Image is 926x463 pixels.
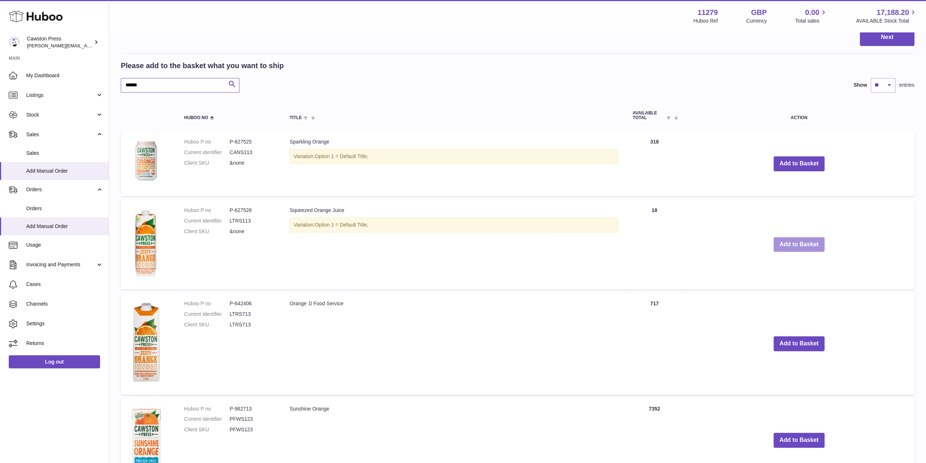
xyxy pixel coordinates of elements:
button: Add to Basket [774,237,824,252]
dd: &none [230,228,275,235]
h2: Please add to the basket what you want to ship [121,61,284,71]
span: Returns [26,340,103,347]
dd: LTRS713 [230,311,275,318]
span: My Dashboard [26,72,103,79]
strong: 11279 [698,8,718,17]
span: Channels [26,301,103,307]
span: Option 1 = Default Title; [315,153,368,159]
button: Next [860,29,914,46]
dd: P-627528 [230,207,275,214]
dd: PFWS123 [230,426,275,433]
img: Orange 1l Food Service [128,300,164,385]
span: Listings [26,92,96,99]
dd: &none [230,160,275,166]
span: Sales [26,131,96,138]
dt: Client SKU [184,426,230,433]
dt: Current identifier [184,217,230,224]
dt: Current identifier [184,311,230,318]
img: Sparkling Orange [128,138,164,187]
td: Orange 1l Food Service [282,293,625,395]
td: 18 [625,200,684,289]
label: Show [854,82,867,89]
span: 0.00 [805,8,819,17]
span: Huboo no [184,115,208,120]
th: Action [684,103,914,127]
dd: CANS113 [230,149,275,156]
span: Stock [26,111,96,118]
span: 17,188.20 [877,8,909,17]
span: AVAILABLE Total [633,111,665,120]
button: Add to Basket [774,433,824,448]
div: Variation: [290,149,618,164]
dd: LTRS113 [230,217,275,224]
a: 17,188.20 AVAILABLE Stock Total [856,8,917,24]
div: Currency [746,17,767,24]
td: Sparkling Orange [282,131,625,196]
strong: GBP [751,8,767,17]
dt: Client SKU [184,321,230,328]
span: Add Manual Order [26,223,103,230]
span: Option 1 = Default Title; [315,222,368,228]
a: Log out [9,355,100,368]
img: Squeezed Orange Juice [128,207,164,280]
dt: Huboo P no [184,405,230,412]
dt: Huboo P no [184,300,230,307]
a: 0.00 Total sales [795,8,827,24]
dt: Current identifier [184,416,230,423]
dt: Current identifier [184,149,230,156]
dd: P-627525 [230,138,275,145]
span: AVAILABLE Stock Total [856,17,917,24]
button: Add to Basket [774,156,824,171]
span: Usage [26,242,103,248]
td: Squeezed Orange Juice [282,200,625,289]
span: Add Manual Order [26,168,103,174]
div: Huboo Ref [693,17,718,24]
span: Sales [26,150,103,157]
div: Variation: [290,217,618,232]
span: Orders [26,205,103,212]
dt: Client SKU [184,160,230,166]
td: 717 [625,293,684,395]
img: thomas.carson@cawstonpress.com [9,37,20,48]
dt: Client SKU [184,228,230,235]
button: Add to Basket [774,336,824,351]
dt: Huboo P no [184,138,230,145]
span: [PERSON_NAME][EMAIL_ADDRESS][PERSON_NAME][DOMAIN_NAME] [27,43,185,48]
div: Cawston Press [27,35,92,49]
span: Invoicing and Payments [26,261,96,268]
span: entries [899,82,914,89]
dd: P-962713 [230,405,275,412]
span: Cases [26,281,103,288]
span: Total sales [795,17,827,24]
dd: PFWS123 [230,416,275,423]
dt: Huboo P no [184,207,230,214]
span: Settings [26,320,103,327]
span: Orders [26,186,96,193]
dd: LTRS713 [230,321,275,328]
td: 318 [625,131,684,196]
span: Title [290,115,302,120]
dd: P-642406 [230,300,275,307]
